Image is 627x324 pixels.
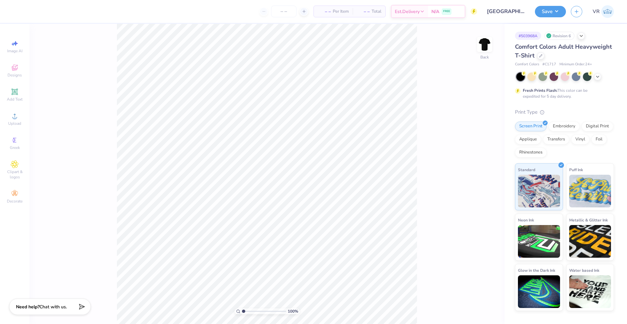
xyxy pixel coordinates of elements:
[569,217,608,223] span: Metallic & Glitter Ink
[591,135,607,144] div: Foil
[8,121,21,126] span: Upload
[357,8,370,15] span: – –
[535,6,566,17] button: Save
[515,108,614,116] div: Print Type
[8,73,22,78] span: Designs
[333,8,349,15] span: Per Item
[601,5,614,18] img: Vincent Roxas
[515,32,541,40] div: # 503968A
[271,6,297,17] input: – –
[515,148,547,157] div: Rhinestones
[482,5,530,18] input: Untitled Design
[318,8,331,15] span: – –
[16,304,40,310] strong: Need help?
[518,225,560,258] img: Neon Ink
[518,267,555,274] span: Glow in the Dark Ink
[515,62,539,67] span: Comfort Colors
[443,9,450,14] span: FREE
[569,175,611,207] img: Puff Ink
[372,8,381,15] span: Total
[10,145,20,150] span: Greek
[523,88,603,99] div: This color can be expedited for 5 day delivery.
[3,169,26,180] span: Clipart & logos
[395,8,420,15] span: Est. Delivery
[480,54,489,60] div: Back
[7,48,23,54] span: Image AI
[544,32,574,40] div: Revision 6
[523,88,557,93] strong: Fresh Prints Flash:
[593,5,614,18] a: VR
[518,175,560,207] img: Standard
[569,267,599,274] span: Water based Ink
[288,308,298,314] span: 100 %
[582,121,613,131] div: Digital Print
[515,121,547,131] div: Screen Print
[559,62,592,67] span: Minimum Order: 24 +
[7,97,23,102] span: Add Text
[569,166,583,173] span: Puff Ink
[515,43,612,59] span: Comfort Colors Adult Heavyweight T-Shirt
[569,275,611,308] img: Water based Ink
[549,121,580,131] div: Embroidery
[518,275,560,308] img: Glow in the Dark Ink
[518,166,535,173] span: Standard
[593,8,600,15] span: VR
[431,8,439,15] span: N/A
[518,217,534,223] span: Neon Ink
[571,135,589,144] div: Vinyl
[569,225,611,258] img: Metallic & Glitter Ink
[478,38,491,51] img: Back
[7,199,23,204] span: Decorate
[515,135,541,144] div: Applique
[542,62,556,67] span: # C1717
[40,304,67,310] span: Chat with us.
[543,135,569,144] div: Transfers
